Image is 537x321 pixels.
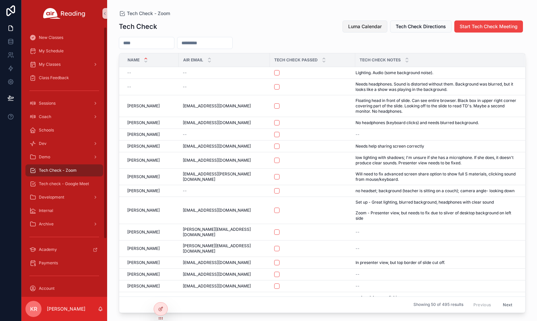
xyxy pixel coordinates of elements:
span: -- [183,188,187,194]
span: [PERSON_NAME] [127,229,160,235]
span: Academy [39,247,57,252]
a: [PERSON_NAME][EMAIL_ADDRESS][DOMAIN_NAME] [183,227,266,237]
a: Lighting. Audio (some background noise). [356,70,517,75]
a: Tech Check - Zoom [119,10,170,17]
a: [PERSON_NAME] [127,229,175,235]
a: -- [183,70,266,75]
span: [PERSON_NAME] [127,208,160,213]
span: Sessions [39,101,56,106]
div: scrollable content [21,27,107,297]
span: Schools [39,127,54,133]
span: -- [183,70,187,75]
a: Dev [25,138,103,150]
a: Payments [25,257,103,269]
span: Tech Check Passed [274,57,318,63]
span: Dev [39,141,47,146]
img: App logo [43,8,85,19]
a: [EMAIL_ADDRESS][DOMAIN_NAME] [183,144,266,149]
span: Internal [39,208,53,213]
button: Tech Check Directions [390,20,452,33]
span: Payments [39,260,58,266]
span: Demo [39,154,50,160]
span: [EMAIL_ADDRESS][DOMAIN_NAME] [183,260,251,265]
span: Archive [39,221,54,227]
span: [PERSON_NAME] [127,132,160,137]
a: -- [183,132,266,137]
span: Lighting. Audio (some background noise). [356,70,433,75]
span: No headphones (keyboard clicks) and needs blurred background. [356,120,479,125]
a: Tech Check - Zoom [25,164,103,176]
span: [EMAIL_ADDRESS][DOMAIN_NAME] [183,208,251,213]
a: no headphones; clicking lookng down [356,295,517,306]
a: [EMAIL_ADDRESS][DOMAIN_NAME] [183,208,266,213]
a: [PERSON_NAME] [127,272,175,277]
a: Account [25,282,103,295]
a: [PERSON_NAME] [127,174,175,179]
a: -- [356,272,517,277]
a: [PERSON_NAME] [127,103,175,109]
a: Class Feedback [25,72,103,84]
span: Set up - Great lighting, blurred background, headphones with clear sound Zoom - Presenter view, b... [356,200,517,221]
a: Sessions [25,97,103,109]
span: [PERSON_NAME] [127,246,160,251]
span: [EMAIL_ADDRESS][DOMAIN_NAME] [183,158,251,163]
a: Schools [25,124,103,136]
a: -- [127,70,175,75]
a: Tech check - Google Meet [25,178,103,190]
span: [PERSON_NAME] [127,120,160,125]
a: -- [356,132,517,137]
a: Development [25,191,103,203]
span: Tech Check - Zoom [127,10,170,17]
span: Account [39,286,55,291]
a: Will need to fix advanced screen share option to show full S materials, clicking sound from mouse... [356,171,517,182]
a: [PERSON_NAME] [127,188,175,194]
a: [EMAIL_ADDRESS][DOMAIN_NAME] [183,158,266,163]
span: [EMAIL_ADDRESS][DOMAIN_NAME] [183,103,251,109]
a: [PERSON_NAME] [127,132,175,137]
a: [PERSON_NAME] [127,283,175,289]
span: -- [356,246,360,251]
a: Needs help sharing screen correctly [356,144,517,149]
a: [EMAIL_ADDRESS][DOMAIN_NAME] [183,103,266,109]
span: Showing 50 of 495 results [413,302,463,308]
span: no headset; background (teacher is sitting on a couch); camera angle- looking down [356,188,515,194]
span: KR [30,305,37,313]
span: -- [356,272,360,277]
span: [PERSON_NAME] [127,158,160,163]
span: [EMAIL_ADDRESS][DOMAIN_NAME] [183,120,251,125]
a: [EMAIL_ADDRESS][DOMAIN_NAME] [183,272,266,277]
span: [PERSON_NAME] [127,260,160,265]
a: -- [356,246,517,251]
span: Tech Check - Zoom [39,168,77,173]
span: -- [356,132,360,137]
span: Needs help sharing screen correctly [356,144,424,149]
button: Luma Calendar [342,20,387,33]
a: New Classes [25,32,103,44]
span: -- [127,70,131,75]
a: [PERSON_NAME][EMAIL_ADDRESS][DOMAIN_NAME] [183,243,266,254]
span: [PERSON_NAME] [127,103,160,109]
span: [PERSON_NAME] [127,283,160,289]
a: [PERSON_NAME] [127,158,175,163]
a: [EMAIL_ADDRESS][DOMAIN_NAME] [183,283,266,289]
span: Needs headphones. Sound is distorted without them. Background was blurred, but it looks like a sh... [356,82,517,92]
span: Start Tech Check Meeting [460,23,518,30]
a: low lighting with shadows; I'm unsure if she has a microphone. If she does, it doesn't produce cl... [356,155,517,166]
a: Floating head in front of slide. Can see entire browser. Black box in upper right corner covering... [356,98,517,114]
button: Next [498,300,517,310]
span: [PERSON_NAME] [127,188,160,194]
span: -- [356,283,360,289]
a: [PERSON_NAME] [127,144,175,149]
span: [PERSON_NAME] [127,144,160,149]
a: [EMAIL_ADDRESS][PERSON_NAME][DOMAIN_NAME] [183,171,266,182]
span: Class Feedback [39,75,69,81]
a: In presenter view, but top border of slide cut off. [356,260,517,265]
a: Academy [25,244,103,256]
a: [EMAIL_ADDRESS][DOMAIN_NAME] [183,260,266,265]
span: -- [183,84,187,90]
span: My Classes [39,62,61,67]
span: [EMAIL_ADDRESS][DOMAIN_NAME] [183,144,251,149]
